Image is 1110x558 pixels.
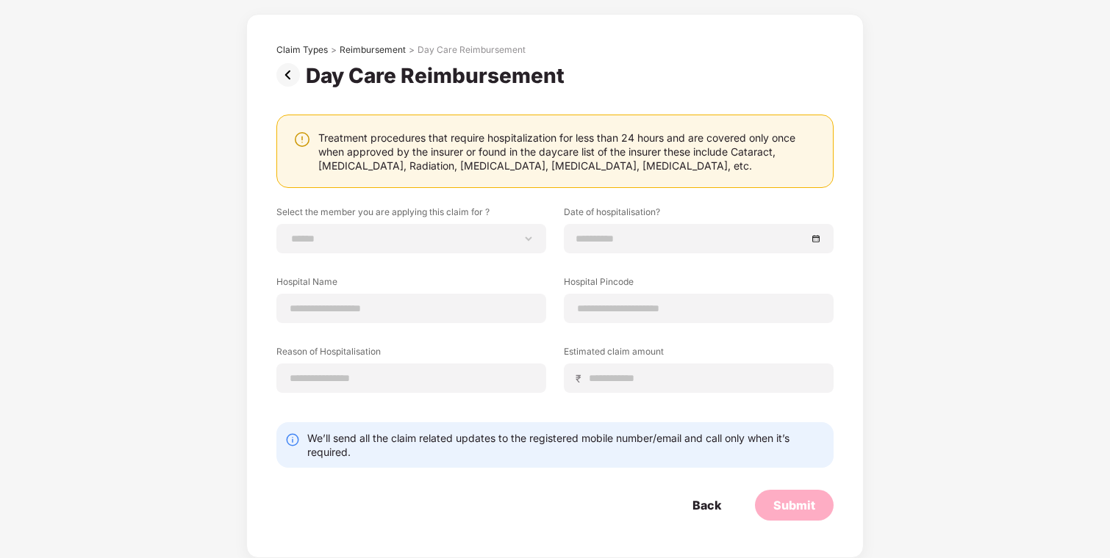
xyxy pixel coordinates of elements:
[276,44,328,56] div: Claim Types
[276,206,546,224] label: Select the member you are applying this claim for ?
[276,345,546,363] label: Reason of Hospitalisation
[276,63,306,87] img: svg+xml;base64,PHN2ZyBpZD0iUHJldi0zMngzMiIgeG1sbnM9Imh0dHA6Ly93d3cudzMub3JnLzIwMDAvc3ZnIiB3aWR0aD...
[409,44,415,56] div: >
[564,275,834,294] label: Hospital Pincode
[293,131,311,148] img: svg+xml;base64,PHN2ZyBpZD0iV2FybmluZ18tXzI0eDI0IiBkYXRhLW5hbWU9Ildhcm5pbmcgLSAyNHgyNCIgeG1sbnM9Im...
[318,131,818,173] div: Treatment procedures that require hospitalization for less than 24 hours and are covered only onc...
[773,497,815,513] div: Submit
[564,206,834,224] label: Date of hospitalisation?
[418,44,526,56] div: Day Care Reimbursement
[331,44,337,56] div: >
[576,372,587,385] span: ₹
[306,63,570,88] div: Day Care Reimbursement
[307,431,825,459] div: We’ll send all the claim related updates to the registered mobile number/email and call only when...
[285,432,300,447] img: svg+xml;base64,PHN2ZyBpZD0iSW5mby0yMHgyMCIgeG1sbnM9Imh0dHA6Ly93d3cudzMub3JnLzIwMDAvc3ZnIiB3aWR0aD...
[692,497,721,513] div: Back
[340,44,406,56] div: Reimbursement
[276,275,546,294] label: Hospital Name
[564,345,834,363] label: Estimated claim amount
